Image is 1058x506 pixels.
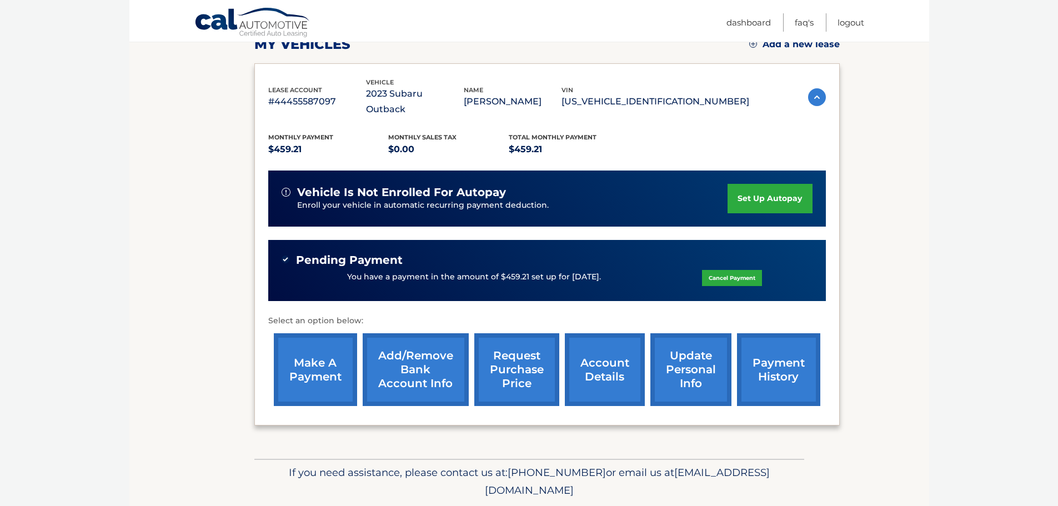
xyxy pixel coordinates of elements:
[737,333,820,406] a: payment history
[347,271,601,283] p: You have a payment in the amount of $459.21 set up for [DATE].
[388,133,457,141] span: Monthly sales Tax
[268,133,333,141] span: Monthly Payment
[262,464,797,499] p: If you need assistance, please contact us at: or email us at
[268,94,366,109] p: #44455587097
[474,333,559,406] a: request purchase price
[366,86,464,117] p: 2023 Subaru Outback
[282,255,289,263] img: check-green.svg
[268,86,322,94] span: lease account
[388,142,509,157] p: $0.00
[808,88,826,106] img: accordion-active.svg
[485,466,770,497] span: [EMAIL_ADDRESS][DOMAIN_NAME]
[268,314,826,328] p: Select an option below:
[838,13,864,32] a: Logout
[194,7,311,39] a: Cal Automotive
[509,133,596,141] span: Total Monthly Payment
[561,94,749,109] p: [US_VEHICLE_IDENTIFICATION_NUMBER]
[297,186,506,199] span: vehicle is not enrolled for autopay
[795,13,814,32] a: FAQ's
[702,270,762,286] a: Cancel Payment
[508,466,606,479] span: [PHONE_NUMBER]
[509,142,629,157] p: $459.21
[728,184,812,213] a: set up autopay
[296,253,403,267] span: Pending Payment
[363,333,469,406] a: Add/Remove bank account info
[464,94,561,109] p: [PERSON_NAME]
[254,36,350,53] h2: my vehicles
[565,333,645,406] a: account details
[282,188,290,197] img: alert-white.svg
[749,40,757,48] img: add.svg
[297,199,728,212] p: Enroll your vehicle in automatic recurring payment deduction.
[650,333,731,406] a: update personal info
[268,142,389,157] p: $459.21
[749,39,840,50] a: Add a new lease
[464,86,483,94] span: name
[726,13,771,32] a: Dashboard
[366,78,394,86] span: vehicle
[561,86,573,94] span: vin
[274,333,357,406] a: make a payment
